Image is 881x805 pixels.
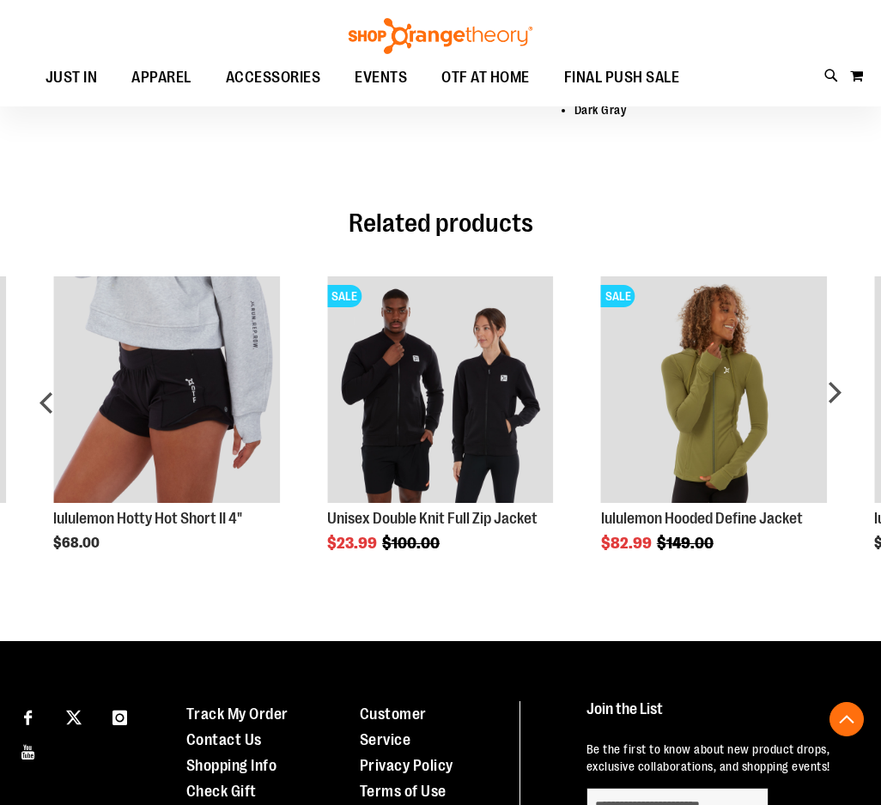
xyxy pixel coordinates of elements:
[105,701,135,731] a: Visit our Instagram page
[441,58,530,97] span: OTF AT HOME
[53,276,280,505] a: Product Page Link
[586,701,854,733] h4: Join the List
[327,510,538,527] a: Unisex Double Knit Full Zip Jacket
[53,510,242,527] a: lululemon Hotty Hot Short II 4"
[28,58,115,98] a: JUST IN
[382,535,442,552] span: $100.00
[186,705,289,723] a: Track My Order
[46,58,98,97] span: JUST IN
[114,58,209,98] a: APPAREL
[346,18,535,54] img: Shop Orangetheory
[574,101,834,118] li: Dark Gray
[327,276,554,503] img: Product image for Unisex Double Knit Full Zip Jacket
[327,276,554,505] a: Product Page Link
[829,702,864,736] button: Back To Top
[601,535,654,552] span: $82.99
[360,705,427,748] a: Customer Service
[349,209,533,238] span: Related products
[355,58,407,97] span: EVENTS
[657,535,716,552] span: $149.00
[209,58,338,98] a: ACCESSORIES
[53,536,102,551] span: $68.00
[601,510,803,527] a: lululemon Hooded Define Jacket
[226,58,321,97] span: ACCESSORIES
[360,757,453,774] a: Privacy Policy
[186,757,277,774] a: Shopping Info
[66,710,82,725] img: Twitter
[564,58,680,97] span: FINAL PUSH SALE
[601,285,635,307] span: SALE
[13,701,43,731] a: Visit our Facebook page
[59,701,89,731] a: Visit our X page
[327,285,362,307] span: SALE
[186,731,262,748] a: Contact Us
[424,58,547,98] a: OTF AT HOME
[327,535,380,552] span: $23.99
[360,783,447,800] a: Terms of Use
[817,251,851,568] div: next
[601,276,828,503] img: Product image for lululemon Hooded Define Jacket
[601,276,828,505] a: Product Page Link
[586,741,854,775] p: Be the first to know about new product drops, exclusive collaborations, and shopping events!
[337,58,424,98] a: EVENTS
[53,276,280,503] img: Product image for lululemon Hotty Hot Short II 4"
[131,58,191,97] span: APPAREL
[547,58,697,97] a: FINAL PUSH SALE
[30,251,64,568] div: prev
[13,735,43,766] a: Visit our Youtube page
